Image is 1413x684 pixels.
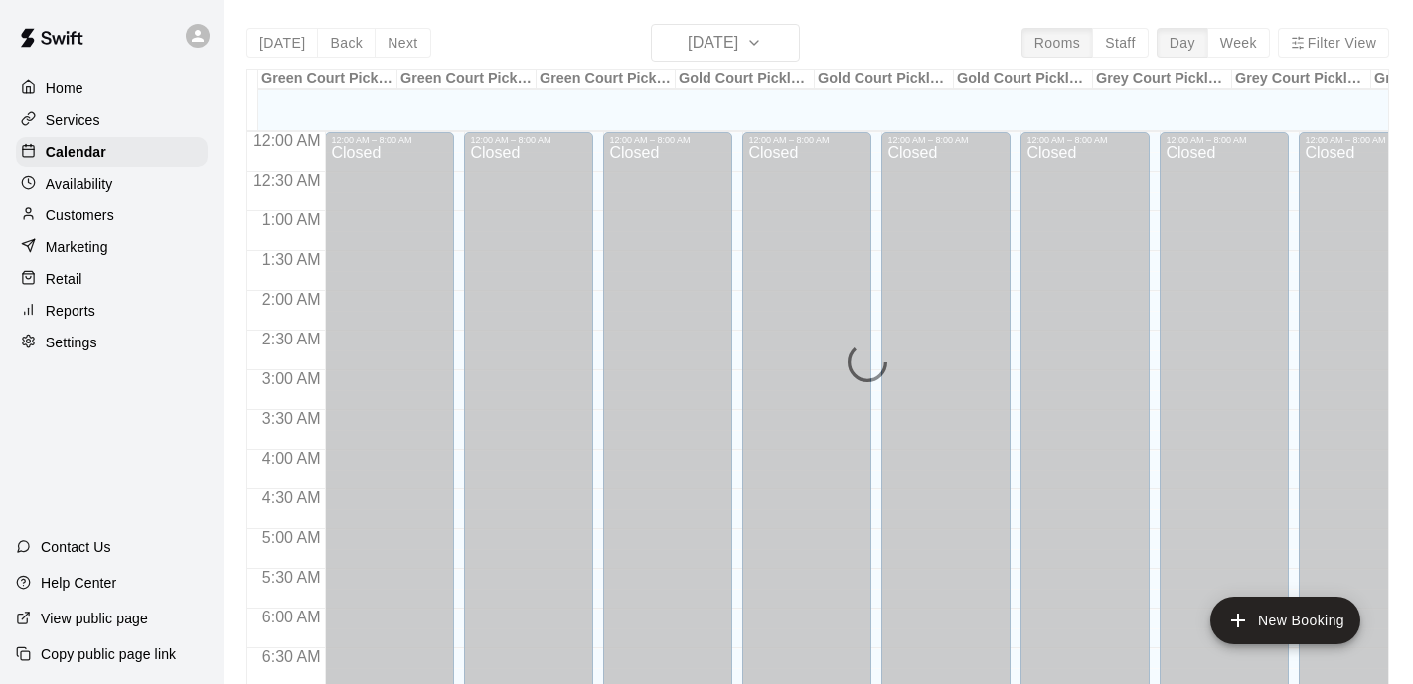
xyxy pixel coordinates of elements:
a: Calendar [16,137,208,167]
div: Grey Court Pickleball #2 [1232,70,1371,89]
p: Marketing [46,237,108,257]
p: Settings [46,333,97,352]
div: Green Court Pickleball #2 [397,70,537,89]
a: Home [16,73,208,103]
p: Services [46,110,100,130]
span: 12:00 AM [248,132,326,149]
a: Customers [16,201,208,230]
p: View public page [41,609,148,628]
span: 3:00 AM [257,370,326,387]
a: Availability [16,169,208,199]
span: 12:30 AM [248,172,326,189]
span: 6:00 AM [257,609,326,625]
span: 3:30 AM [257,410,326,427]
p: Help Center [41,573,116,593]
a: Retail [16,264,208,294]
span: 4:00 AM [257,450,326,467]
p: Availability [46,174,113,194]
div: 12:00 AM – 8:00 AM [470,135,587,145]
div: 12:00 AM – 8:00 AM [1026,135,1144,145]
span: 1:00 AM [257,211,326,228]
div: 12:00 AM – 8:00 AM [748,135,865,145]
button: add [1210,597,1360,644]
div: 12:00 AM – 8:00 AM [331,135,448,145]
span: 5:00 AM [257,529,326,546]
span: 4:30 AM [257,489,326,506]
a: Reports [16,296,208,326]
p: Customers [46,205,114,225]
div: Green Court Pickleball #1 [258,70,397,89]
div: 12:00 AM – 8:00 AM [1166,135,1283,145]
a: Settings [16,328,208,357]
p: Home [46,78,83,98]
div: Gold Court Pickleball #2 [815,70,954,89]
p: Calendar [46,142,106,162]
div: Green Court Pickleball #3 [537,70,676,89]
p: Contact Us [41,537,111,557]
p: Copy public page link [41,644,176,664]
p: Retail [46,269,82,289]
span: 2:30 AM [257,331,326,347]
a: Marketing [16,232,208,262]
span: 2:00 AM [257,291,326,308]
span: 6:30 AM [257,648,326,665]
div: Grey Court Pickleball #1 [1093,70,1232,89]
div: Gold Court Pickleball #3 [954,70,1093,89]
p: Reports [46,301,95,321]
div: Gold Court Pickleball #1 [676,70,815,89]
div: 12:00 AM – 8:00 AM [887,135,1005,145]
a: Services [16,105,208,135]
div: 12:00 AM – 8:00 AM [609,135,726,145]
span: 1:30 AM [257,251,326,268]
span: 5:30 AM [257,569,326,586]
